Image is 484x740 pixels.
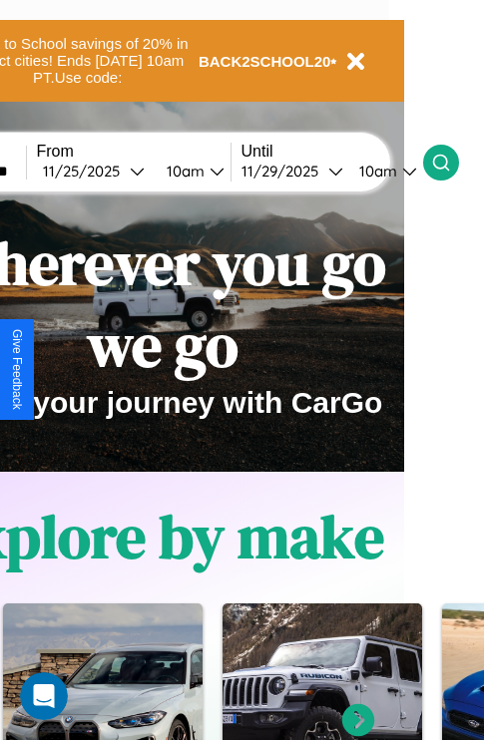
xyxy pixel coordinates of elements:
label: From [37,143,231,161]
div: 11 / 25 / 2025 [43,162,130,181]
div: 11 / 29 / 2025 [242,162,328,181]
button: 10am [343,161,423,182]
label: Until [242,143,423,161]
div: 10am [157,162,210,181]
b: BACK2SCHOOL20 [199,53,331,70]
div: Give Feedback [10,329,24,410]
button: 11/25/2025 [37,161,151,182]
iframe: Intercom live chat [20,672,68,720]
button: 10am [151,161,231,182]
div: 10am [349,162,402,181]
